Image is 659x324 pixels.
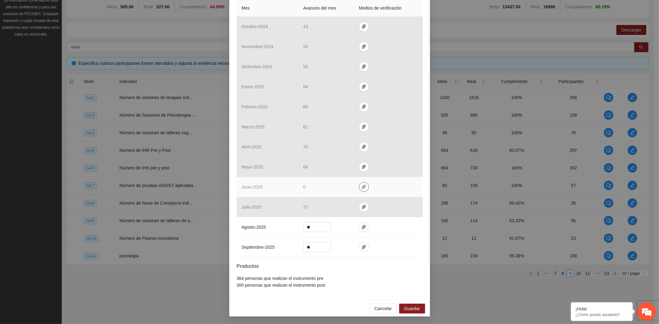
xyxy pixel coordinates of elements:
div: Chatee con nosotros ahora [32,31,104,39]
button: paper-clip [359,182,369,192]
button: paper-clip [359,82,369,92]
span: 64 [303,164,308,169]
span: septiembre - 2025 [242,245,275,250]
span: paper-clip [359,124,369,129]
span: paper-clip [359,84,369,89]
span: paper-clip [359,225,369,230]
span: Productos [237,262,264,270]
span: octubre - 2024 [242,24,268,29]
div: Minimizar ventana de chat en vivo [101,3,116,18]
li: 300 personas que realizan el instrumento post [237,282,423,289]
span: noviembre - 2024 [242,44,274,49]
span: junio - 2025 [242,185,263,189]
span: 53 [303,44,308,49]
button: paper-clip [359,222,369,232]
span: mayo - 2025 [242,164,263,169]
li: 364 personas que realizan el instrumento pre [237,275,423,282]
button: paper-clip [359,62,369,72]
button: Guardar [399,304,425,314]
button: paper-clip [359,102,369,112]
span: paper-clip [359,245,369,250]
span: 37 [303,205,308,210]
span: Cancelar [374,305,392,312]
button: paper-clip [359,142,369,152]
button: paper-clip [359,42,369,52]
button: paper-clip [359,162,369,172]
span: 0 [303,185,306,189]
span: agosto - 2025 [242,225,266,230]
span: 55 [303,64,308,69]
span: paper-clip [359,104,369,109]
span: 61 [303,124,308,129]
span: julio - 2025 [242,205,262,210]
button: Cancelar [370,304,397,314]
span: paper-clip [359,205,369,210]
span: marzo - 2025 [242,124,265,129]
span: paper-clip [359,24,369,29]
span: 70 [303,144,308,149]
span: paper-clip [359,185,369,189]
span: Estamos en línea. [36,82,85,145]
button: paper-clip [359,202,369,212]
button: paper-clip [359,22,369,31]
div: ¡Hola! [576,306,628,311]
span: enero - 2025 [242,84,264,89]
span: paper-clip [359,164,369,169]
span: 84 [303,84,308,89]
span: 80 [303,104,308,109]
span: Guardar [404,305,420,312]
p: ¿Cómo puedo ayudarte? [576,312,628,317]
span: paper-clip [359,144,369,149]
span: febrero - 2025 [242,104,268,109]
span: abril - 2025 [242,144,261,149]
span: diciembre - 2024 [242,64,272,69]
button: paper-clip [359,122,369,132]
textarea: Escriba su mensaje y pulse “Intro” [3,168,118,190]
span: 43 [303,24,308,29]
button: paper-clip [359,242,369,252]
span: paper-clip [359,64,369,69]
span: paper-clip [359,44,369,49]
